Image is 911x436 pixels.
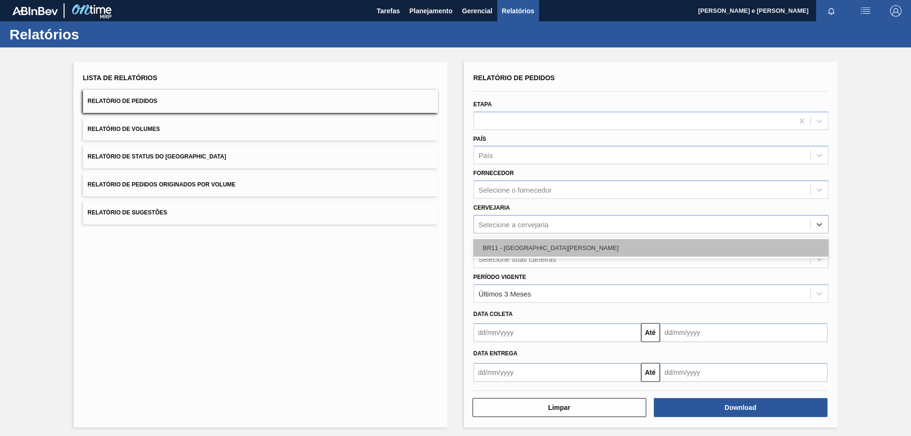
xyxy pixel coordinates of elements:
[474,363,641,382] input: dd/mm/yyyy
[83,118,438,141] button: Relatório de Volumes
[474,170,514,176] label: Fornecedor
[660,323,827,342] input: dd/mm/yyyy
[479,186,552,194] div: Selecione o fornecedor
[479,151,493,159] div: País
[88,181,236,188] span: Relatório de Pedidos Originados por Volume
[474,74,555,82] span: Relatório de Pedidos
[83,173,438,196] button: Relatório de Pedidos Originados por Volume
[660,363,827,382] input: dd/mm/yyyy
[474,136,486,142] label: País
[83,74,158,82] span: Lista de Relatórios
[474,101,492,108] label: Etapa
[462,5,493,17] span: Gerencial
[890,5,902,17] img: Logout
[88,126,160,132] span: Relatório de Volumes
[88,209,167,216] span: Relatório de Sugestões
[474,274,526,280] label: Período Vigente
[88,153,226,160] span: Relatório de Status do [GEOGRAPHIC_DATA]
[377,5,400,17] span: Tarefas
[654,398,827,417] button: Download
[12,7,58,15] img: TNhmsLtSVTkK8tSr43FrP2fwEKptu5GPRR3wAAAABJRU5ErkJggg==
[88,98,158,104] span: Relatório de Pedidos
[473,398,646,417] button: Limpar
[83,145,438,168] button: Relatório de Status do [GEOGRAPHIC_DATA]
[641,323,660,342] button: Até
[860,5,871,17] img: userActions
[474,323,641,342] input: dd/mm/yyyy
[83,201,438,224] button: Relatório de Sugestões
[479,255,556,263] div: Selecione suas carteiras
[641,363,660,382] button: Até
[479,289,531,297] div: Últimos 3 Meses
[502,5,534,17] span: Relatórios
[409,5,453,17] span: Planejamento
[816,4,846,18] button: Notificações
[9,29,178,40] h1: Relatórios
[474,311,513,317] span: Data coleta
[474,204,510,211] label: Cervejaria
[83,90,438,113] button: Relatório de Pedidos
[474,350,518,357] span: Data entrega
[479,220,549,228] div: Selecione a cervejaria
[474,239,828,257] div: BR11 - [GEOGRAPHIC_DATA][PERSON_NAME]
